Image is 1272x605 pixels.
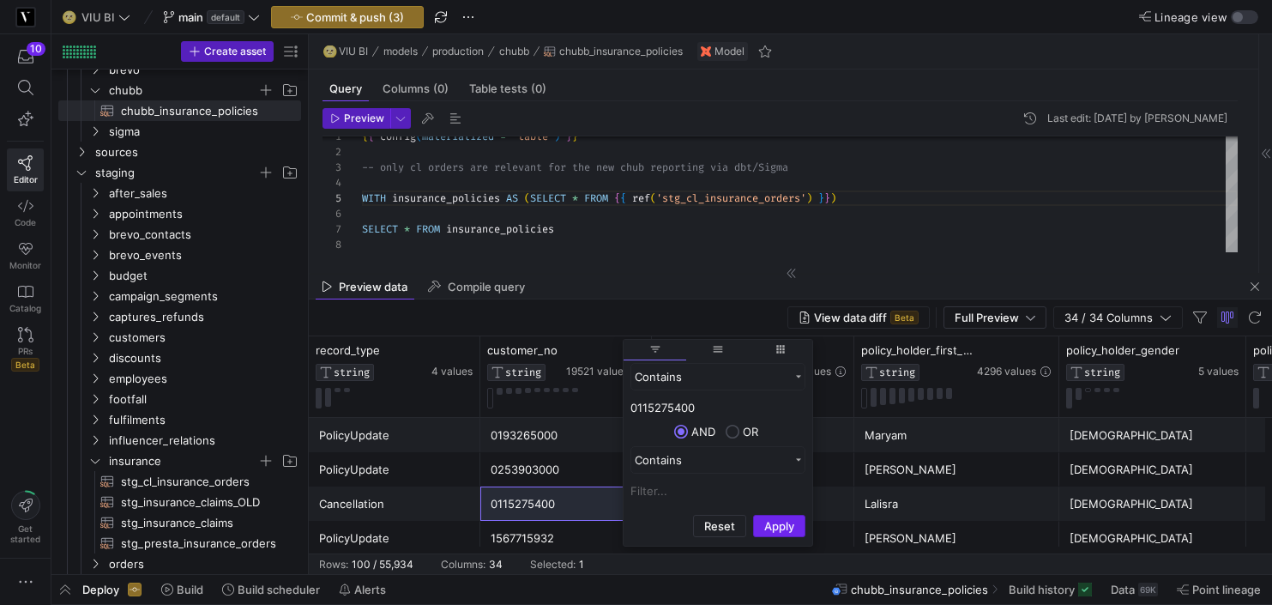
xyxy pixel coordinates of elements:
[566,366,629,378] span: 19521 values
[207,10,244,24] span: default
[753,515,805,537] button: Apply
[714,45,745,57] span: Model
[109,122,298,142] span: sigma
[271,6,424,28] button: Commit & push (3)
[58,348,301,368] div: Press SPACE to select this row.
[109,348,298,368] span: discounts
[323,237,341,252] div: 8
[865,487,1049,521] div: Lalisra
[1070,522,1236,555] div: [DEMOGRAPHIC_DATA]
[1169,575,1269,604] button: Point lineage
[1198,366,1239,378] span: 5 values
[58,142,301,162] div: Press SPACE to select this row.
[1070,453,1236,487] div: [DEMOGRAPHIC_DATA]
[238,583,320,596] span: Build scheduler
[95,142,298,162] span: sources
[352,559,413,571] div: 100 / 55,934
[630,363,805,390] div: Filtering operator
[323,175,341,191] div: 4
[58,245,301,265] div: Press SPACE to select this row.
[579,559,584,571] div: 1
[7,484,44,551] button: Getstarted
[334,366,370,378] span: STRING
[787,306,930,329] button: View data diffBeta
[524,191,530,205] span: (
[432,45,484,57] span: production
[623,339,813,547] div: Column Menu
[58,492,301,512] div: Press SPACE to select this row.
[319,41,372,62] button: 🌝VIU BI
[18,346,33,356] span: PRs
[58,286,301,306] div: Press SPACE to select this row.
[58,6,135,28] button: 🌝VIU BI
[624,340,686,360] span: filter
[58,533,301,554] div: Press SPACE to select this row.
[830,191,836,205] span: )
[63,11,75,23] span: 🌝
[614,191,620,205] span: {
[323,108,390,129] button: Preview
[506,191,518,205] span: AS
[109,81,257,100] span: chubb
[955,311,1019,324] span: Full Preview
[58,162,301,183] div: Press SPACE to select this row.
[7,148,44,191] a: Editor
[7,234,44,277] a: Monitor
[1103,575,1166,604] button: Data69K
[559,45,683,57] span: chubb_insurance_policies
[109,287,298,306] span: campaign_segments
[691,425,715,439] div: AND
[1001,575,1100,604] button: Build history
[379,41,422,62] button: models
[584,191,608,205] span: FROM
[339,45,368,57] span: VIU BI
[469,83,546,94] span: Table tests
[323,144,341,160] div: 2
[344,112,384,124] span: Preview
[1064,311,1160,324] span: 34 / 34 Columns
[433,83,449,94] span: (0)
[58,183,301,203] div: Press SPACE to select this row.
[319,453,470,487] div: PolicyUpdate
[1070,419,1236,452] div: [DEMOGRAPHIC_DATA]
[354,583,386,596] span: Alerts
[109,307,298,327] span: captures_refunds
[630,481,805,501] input: Filter Value
[58,512,301,533] a: stg_insurance_claims​​​​​​​​​​
[316,343,380,357] span: record_type
[701,46,711,57] img: undefined
[1111,583,1135,596] span: Data
[323,160,341,175] div: 3
[323,221,341,237] div: 7
[491,487,642,521] div: 0115275400
[181,41,274,62] button: Create asset
[865,419,1049,452] div: Maryam
[109,554,298,574] span: orders
[865,453,1049,487] div: [PERSON_NAME]
[58,554,301,574] div: Press SPACE to select this row.
[58,451,301,471] div: Press SPACE to select this row.
[818,191,824,205] span: }
[806,191,812,205] span: )
[491,453,642,487] div: 0253903000
[109,410,298,430] span: fulfilments
[416,222,440,236] span: FROM
[109,204,298,224] span: appointments
[662,160,788,174] span: porting via dbt/Sigma
[7,3,44,32] a: https://storage.googleapis.com/y42-prod-data-exchange/images/zgRs6g8Sem6LtQCmmHzYBaaZ8bA8vNBoBzxR...
[159,6,264,28] button: maindefault
[27,42,45,56] div: 10
[441,559,485,571] div: Columns:
[109,431,298,451] span: influencer_relations
[58,59,301,80] div: Press SPACE to select this row.
[109,369,298,389] span: employees
[331,575,394,604] button: Alerts
[121,472,281,492] span: stg_cl_insurance_orders​​​​​​​​​​
[1053,306,1183,329] button: 34 / 34 Columns
[1047,112,1227,124] div: Last edit: [DATE] by [PERSON_NAME]
[58,471,301,492] a: stg_cl_insurance_orders​​​​​​​​​​
[362,160,662,174] span: -- only cl orders are relevant for the new chub re
[630,446,805,474] div: Filtering operator
[319,522,470,555] div: PolicyUpdate
[824,191,830,205] span: }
